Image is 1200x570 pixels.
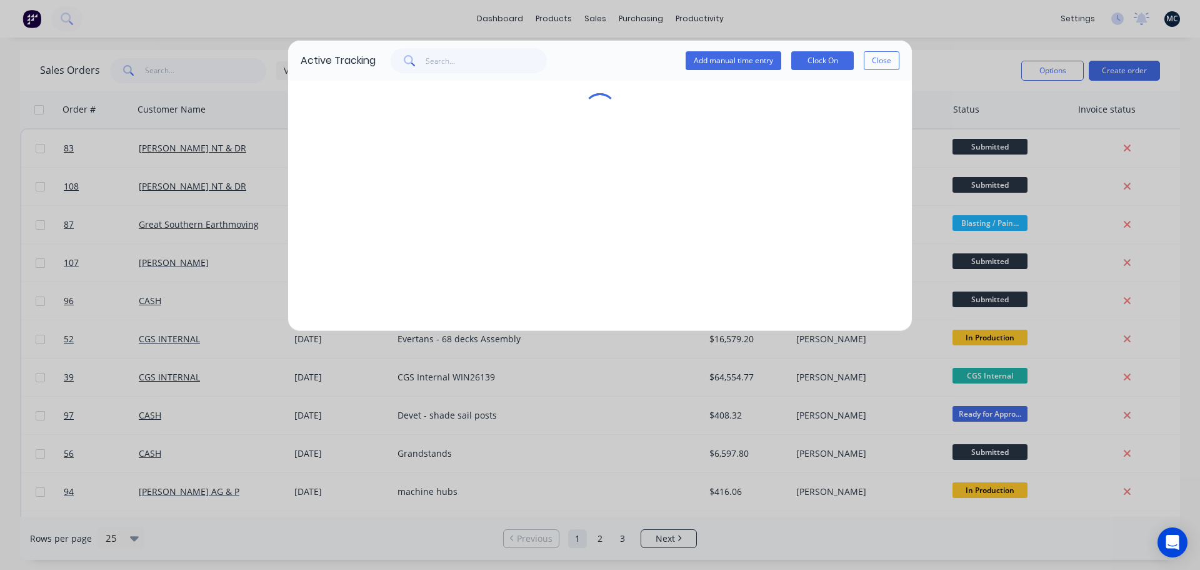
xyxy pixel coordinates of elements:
input: Search... [426,48,547,73]
div: Active Tracking [301,53,376,68]
button: Add manual time entry [686,51,781,70]
button: Clock On [791,51,854,70]
button: Close [864,51,899,70]
div: Open Intercom Messenger [1157,527,1187,557]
